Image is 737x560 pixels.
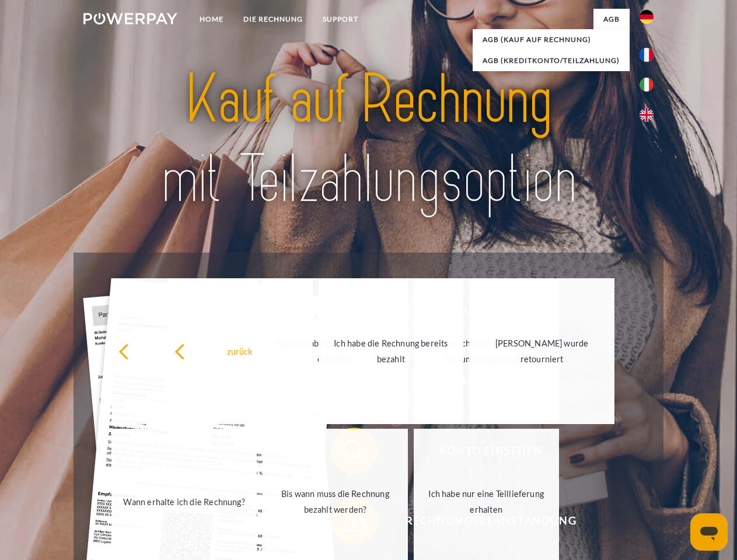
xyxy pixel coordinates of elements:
img: title-powerpay_de.svg [111,56,626,223]
img: logo-powerpay-white.svg [83,13,177,24]
div: Ich habe die Rechnung bereits bezahlt [326,335,457,367]
div: Ich habe nur eine Teillieferung erhalten [421,486,552,517]
a: AGB (Kauf auf Rechnung) [473,29,630,50]
img: en [640,108,654,122]
img: de [640,10,654,24]
div: [PERSON_NAME] wurde retourniert [476,335,607,367]
img: it [640,78,654,92]
div: zurück [174,343,306,359]
a: DIE RECHNUNG [233,9,313,30]
div: Bis wann muss die Rechnung bezahlt werden? [270,486,401,517]
a: Home [190,9,233,30]
a: SUPPORT [313,9,368,30]
a: AGB (Kreditkonto/Teilzahlung) [473,50,630,71]
div: Wann erhalte ich die Rechnung? [118,494,250,509]
div: zurück [118,343,250,359]
img: fr [640,48,654,62]
iframe: Schaltfläche zum Öffnen des Messaging-Fensters [690,513,728,551]
a: agb [593,9,630,30]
